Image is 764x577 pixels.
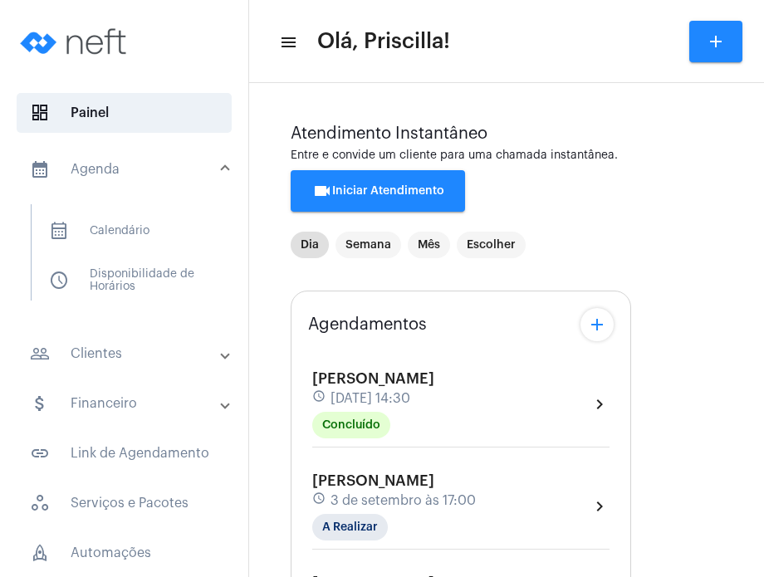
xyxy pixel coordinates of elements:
mat-icon: add [587,315,607,335]
mat-panel-title: Clientes [30,344,222,364]
img: logo-neft-novo-2.png [13,8,138,75]
mat-icon: schedule [312,491,327,510]
span: sidenav icon [49,271,69,291]
mat-icon: sidenav icon [30,394,50,413]
mat-icon: sidenav icon [279,32,296,52]
mat-chip: Concluído [312,412,390,438]
span: 3 de setembro às 17:00 [331,493,476,508]
mat-panel-title: Financeiro [30,394,222,413]
mat-icon: chevron_right [590,394,610,414]
span: sidenav icon [30,493,50,513]
span: [DATE] 14:30 [331,391,410,406]
mat-icon: chevron_right [590,496,610,516]
mat-chip: A Realizar [312,514,388,540]
span: Olá, Priscilla! [317,28,450,55]
mat-expansion-panel-header: sidenav iconAgenda [10,143,248,196]
div: Atendimento Instantâneo [291,125,722,143]
span: sidenav icon [30,543,50,563]
mat-icon: sidenav icon [30,344,50,364]
mat-chip: Dia [291,232,329,258]
span: [PERSON_NAME] [312,371,434,386]
button: Iniciar Atendimento [291,170,465,212]
span: Agendamentos [308,315,427,334]
span: Automações [17,533,232,573]
span: Painel [17,93,232,133]
span: Disponibilidade de Horários [36,261,211,301]
mat-panel-title: Agenda [30,159,222,179]
mat-chip: Mês [408,232,450,258]
mat-icon: videocam [312,181,332,201]
span: Link de Agendamento [17,433,232,473]
span: sidenav icon [49,221,69,241]
div: Entre e convide um cliente para uma chamada instantânea. [291,149,722,162]
mat-icon: schedule [312,389,327,408]
span: [PERSON_NAME] [312,473,434,488]
mat-chip: Semana [335,232,401,258]
mat-expansion-panel-header: sidenav iconClientes [10,334,248,374]
mat-chip: Escolher [457,232,526,258]
mat-icon: add [706,32,726,51]
span: sidenav icon [30,103,50,123]
span: Serviços e Pacotes [17,483,232,523]
mat-expansion-panel-header: sidenav iconFinanceiro [10,384,248,423]
mat-icon: sidenav icon [30,443,50,463]
span: Calendário [36,211,211,251]
mat-icon: sidenav icon [30,159,50,179]
span: Iniciar Atendimento [312,185,444,197]
div: sidenav iconAgenda [10,196,248,324]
